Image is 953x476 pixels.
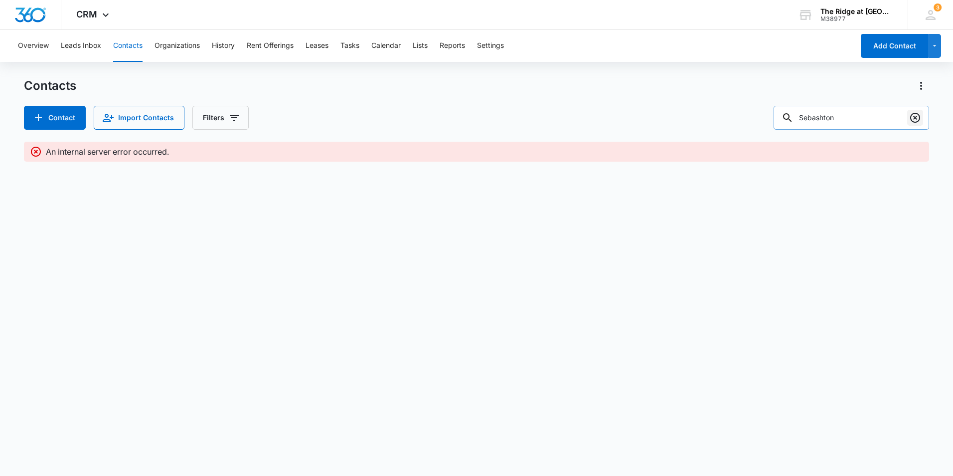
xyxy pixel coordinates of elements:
[306,30,328,62] button: Leases
[155,30,200,62] button: Organizations
[192,106,249,130] button: Filters
[18,30,49,62] button: Overview
[94,106,184,130] button: Import Contacts
[371,30,401,62] button: Calendar
[774,106,929,130] input: Search Contacts
[113,30,143,62] button: Contacts
[861,34,928,58] button: Add Contact
[413,30,428,62] button: Lists
[934,3,942,11] div: notifications count
[61,30,101,62] button: Leads Inbox
[24,78,76,93] h1: Contacts
[477,30,504,62] button: Settings
[76,9,97,19] span: CRM
[247,30,294,62] button: Rent Offerings
[340,30,359,62] button: Tasks
[46,146,169,158] p: An internal server error occurred.
[212,30,235,62] button: History
[820,15,893,22] div: account id
[440,30,465,62] button: Reports
[913,78,929,94] button: Actions
[934,3,942,11] span: 3
[820,7,893,15] div: account name
[907,110,923,126] button: Clear
[24,106,86,130] button: Add Contact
